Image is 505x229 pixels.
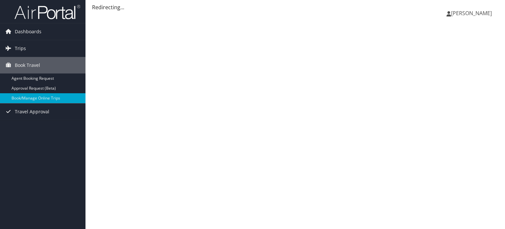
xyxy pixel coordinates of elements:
[451,10,492,17] span: [PERSON_NAME]
[446,3,498,23] a: [PERSON_NAME]
[15,103,49,120] span: Travel Approval
[15,40,26,57] span: Trips
[15,23,41,40] span: Dashboards
[14,4,80,20] img: airportal-logo.png
[92,3,498,11] div: Redirecting...
[15,57,40,73] span: Book Travel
